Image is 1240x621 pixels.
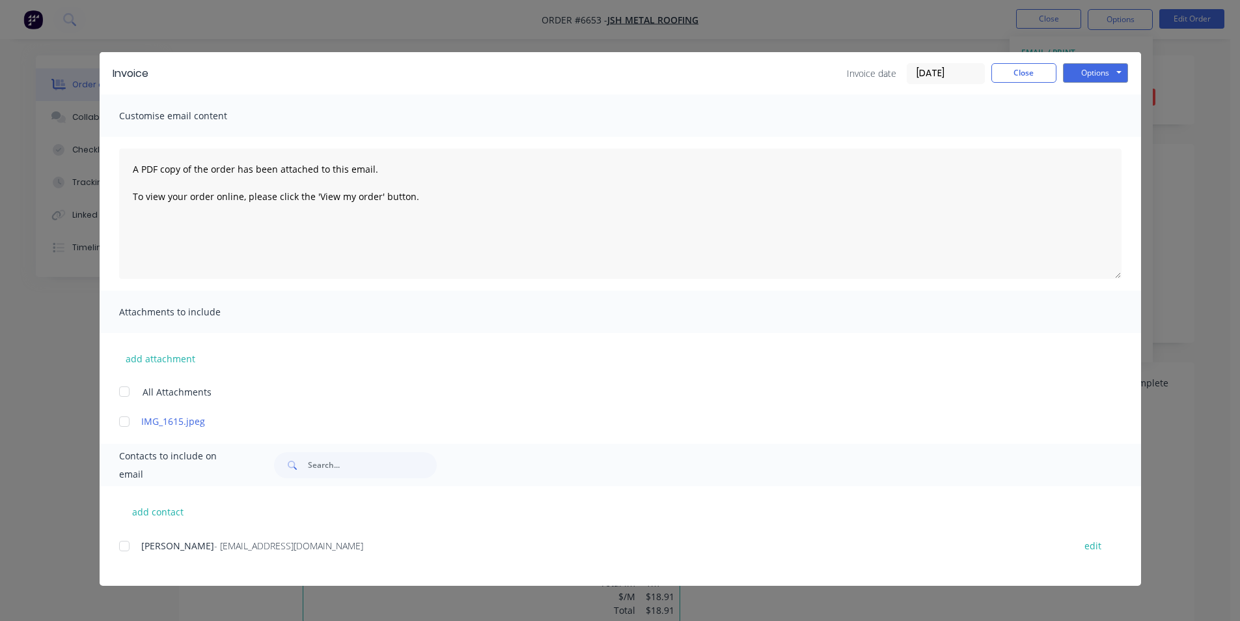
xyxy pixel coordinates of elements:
[308,452,437,478] input: Search...
[119,447,242,484] span: Contacts to include on email
[119,149,1122,279] textarea: A PDF copy of the order has been attached to this email. To view your order online, please click ...
[991,63,1056,83] button: Close
[119,303,262,321] span: Attachments to include
[113,66,148,81] div: Invoice
[119,349,202,368] button: add attachment
[214,540,363,552] span: - [EMAIL_ADDRESS][DOMAIN_NAME]
[141,414,1061,428] a: IMG_1615.jpeg
[119,502,197,521] button: add contact
[1077,537,1109,555] button: edit
[141,540,214,552] span: [PERSON_NAME]
[1063,63,1128,83] button: Options
[847,66,896,80] span: Invoice date
[143,385,212,399] span: All Attachments
[119,107,262,125] span: Customise email content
